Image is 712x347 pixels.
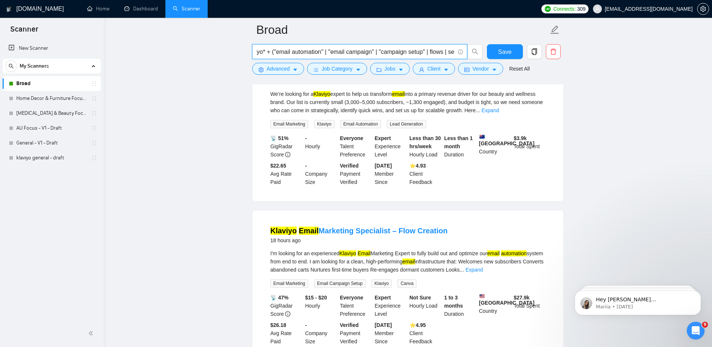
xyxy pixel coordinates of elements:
span: My Scanners [20,59,49,74]
b: Verified [340,322,359,328]
li: New Scanner [3,41,101,56]
button: copy [527,44,542,59]
span: holder [91,110,97,116]
b: - [305,163,307,169]
b: Less than 1 month [444,135,473,149]
b: $ 3.9k [514,135,527,141]
iframe: Intercom live chat [687,322,705,340]
a: AU Focus - V1 - Draft [16,121,87,136]
span: delete [546,48,560,55]
button: delete [546,44,561,59]
span: Hey [PERSON_NAME][EMAIL_ADDRESS][DOMAIN_NAME], Looks like your Upwork agency Email Vertex ran out... [32,22,128,123]
b: $22.65 [270,163,286,169]
div: Hourly [304,294,339,318]
div: Duration [443,134,478,159]
button: userClientcaret-down [413,63,455,75]
b: [GEOGRAPHIC_DATA] [479,294,535,306]
b: - [305,135,307,141]
a: setting [697,6,709,12]
div: I'm looking for an experienced Marketing Expert to fully build out and optimize our system from e... [270,249,545,274]
b: [DATE] [375,322,392,328]
div: Payment Verified [339,162,373,186]
span: Klaviyo [314,120,334,128]
a: Home Decor & Furniture Focus - V1 [16,91,87,106]
mark: email [392,91,404,97]
b: ⭐️ 4.95 [409,322,426,328]
li: My Scanners [3,59,101,165]
a: General - V1 - Draft [16,136,87,150]
b: Everyone [340,295,363,301]
span: user [595,6,600,12]
div: Hourly Load [408,134,443,159]
span: folder [376,67,382,72]
span: caret-down [356,67,361,72]
mark: Klaviyo [270,227,297,235]
img: logo [6,3,11,15]
b: 📡 47% [270,295,289,301]
button: search [5,60,17,72]
span: Lead Generation [387,120,426,128]
a: Klaviyo EmailMarketing Specialist – Flow Creation [270,227,448,235]
mark: Klaviyo [339,250,356,256]
a: Expand [481,107,499,113]
mark: Klaviyo [313,91,330,97]
img: 🇦🇺 [479,134,485,139]
div: Avg Rate Paid [269,162,304,186]
span: holder [91,81,97,87]
div: Talent Preference [339,134,373,159]
span: holder [91,155,97,161]
a: klaviyo general - draft [16,150,87,165]
b: $15 - $20 [305,295,327,301]
b: Expert [375,295,391,301]
div: Client Feedback [408,321,443,346]
span: Scanner [4,24,44,39]
mark: Email [357,250,370,256]
button: idcardVendorcaret-down [458,63,503,75]
a: homeHome [87,6,109,12]
span: ... [476,107,480,113]
div: Company Size [304,162,339,186]
span: setting [258,67,264,72]
span: caret-down [492,67,497,72]
div: GigRadar Score [269,134,304,159]
b: Verified [340,163,359,169]
span: Vendor [472,65,489,73]
div: Avg Rate Paid [269,321,304,346]
a: Expand [465,267,483,273]
div: Total Spent [512,134,547,159]
b: Not Sure [409,295,431,301]
span: ... [459,267,464,273]
div: Member Since [373,321,408,346]
div: Hourly Load [408,294,443,318]
div: Experience Level [373,134,408,159]
span: Klaviyo [372,279,392,288]
div: Payment Verified [339,321,373,346]
b: [DATE] [375,163,392,169]
div: Country [478,294,512,318]
button: settingAdvancedcaret-down [252,63,304,75]
a: searchScanner [173,6,200,12]
span: Advanced [267,65,290,73]
span: Client [427,65,441,73]
span: idcard [464,67,469,72]
span: bars [313,67,319,72]
img: upwork-logo.png [545,6,551,12]
a: Broad [16,76,87,91]
a: dashboardDashboard [124,6,158,12]
div: Experience Level [373,294,408,318]
b: $26.18 [270,322,286,328]
span: holder [91,140,97,146]
span: Save [498,47,511,56]
div: Talent Preference [339,294,373,318]
a: [MEDICAL_DATA] & Beauty Focus - V1 [16,106,87,121]
b: 1 to 3 months [444,295,463,309]
span: info-circle [285,152,290,157]
span: user [419,67,424,72]
span: info-circle [285,311,290,317]
span: info-circle [458,49,463,54]
span: double-left [88,330,96,337]
span: 309 [577,5,585,13]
